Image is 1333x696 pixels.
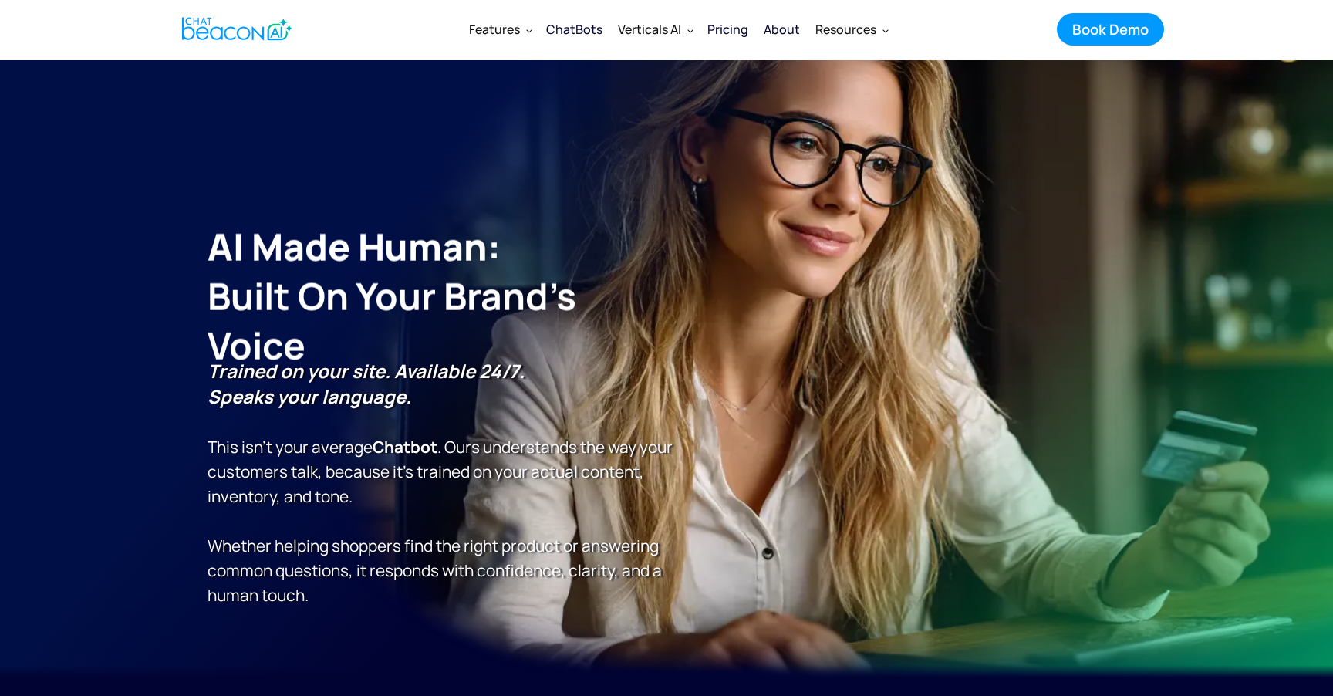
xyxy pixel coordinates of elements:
strong: Chatbot [373,436,437,458]
div: Pricing [707,19,748,40]
a: Pricing [700,9,756,49]
div: ChatBots [546,19,602,40]
img: Dropdown [526,27,532,33]
div: Verticals AI [610,11,700,48]
div: Verticals AI [618,19,681,40]
span: Built on Your Brand’s Voice [208,271,576,370]
a: About [756,9,808,49]
img: Dropdown [882,27,889,33]
div: Resources [815,19,876,40]
a: Book Demo [1057,13,1164,46]
div: Book Demo [1072,19,1149,39]
div: Features [469,19,520,40]
a: ChatBots [538,11,610,48]
h1: AI Made Human: ‍ [208,222,674,370]
div: Features [461,11,538,48]
div: About [764,19,800,40]
img: Dropdown [687,27,693,33]
p: This isn’t your average . Ours understands the way your customers talk, because it’s trained on y... [208,359,674,607]
div: Resources [808,11,895,48]
a: home [169,10,301,48]
strong: Trained on your site. Available 24/7. Speaks your language. [208,358,525,409]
